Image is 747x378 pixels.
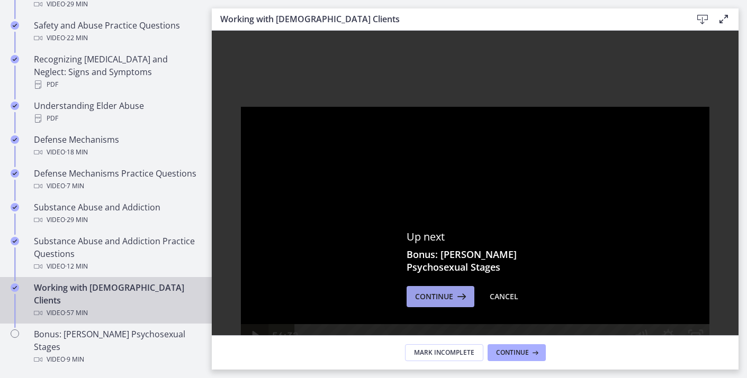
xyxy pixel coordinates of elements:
[488,344,546,361] button: Continue
[405,344,483,361] button: Mark Incomplete
[34,180,199,192] div: Video
[34,260,199,273] div: Video
[407,248,544,273] h3: Bonus: [PERSON_NAME] Psychosexual Stages
[65,32,88,44] span: · 22 min
[443,293,470,317] button: Show settings menu
[481,286,527,307] button: Cancel
[470,293,498,317] button: Unfullscreen
[11,169,19,178] i: Completed
[65,214,88,226] span: · 29 min
[34,307,199,319] div: Video
[407,286,474,307] button: Continue
[415,293,443,317] button: Mute
[34,133,199,159] div: Defense Mechanisms
[11,55,19,63] i: Completed
[34,19,199,44] div: Safety and Abuse Practice Questions
[11,102,19,110] i: Completed
[414,348,474,357] span: Mark Incomplete
[11,237,19,245] i: Completed
[34,99,199,125] div: Understanding Elder Abuse
[11,283,19,292] i: Completed
[65,180,84,192] span: · 7 min
[407,230,544,244] p: Up next
[11,203,19,211] i: Completed
[34,328,199,366] div: Bonus: [PERSON_NAME] Psychosexual Stages
[34,214,199,226] div: Video
[220,13,675,25] h3: Working with [DEMOGRAPHIC_DATA] Clients
[496,348,529,357] span: Continue
[65,353,84,366] span: · 9 min
[34,167,199,192] div: Defense Mechanisms Practice Questions
[34,53,199,91] div: Recognizing [MEDICAL_DATA] and Neglect: Signs and Symptoms
[34,353,199,366] div: Video
[29,293,57,317] button: Play Video
[34,112,199,125] div: PDF
[34,146,199,159] div: Video
[11,135,19,144] i: Completed
[65,146,88,159] span: · 18 min
[34,281,199,319] div: Working with [DEMOGRAPHIC_DATA] Clients
[34,201,199,226] div: Substance Abuse and Addiction
[34,32,199,44] div: Video
[65,307,88,319] span: · 57 min
[11,21,19,30] i: Completed
[415,290,453,303] span: Continue
[490,290,518,303] div: Cancel
[65,260,88,273] span: · 12 min
[34,78,199,91] div: PDF
[93,293,408,317] div: Playbar
[34,235,199,273] div: Substance Abuse and Addiction Practice Questions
